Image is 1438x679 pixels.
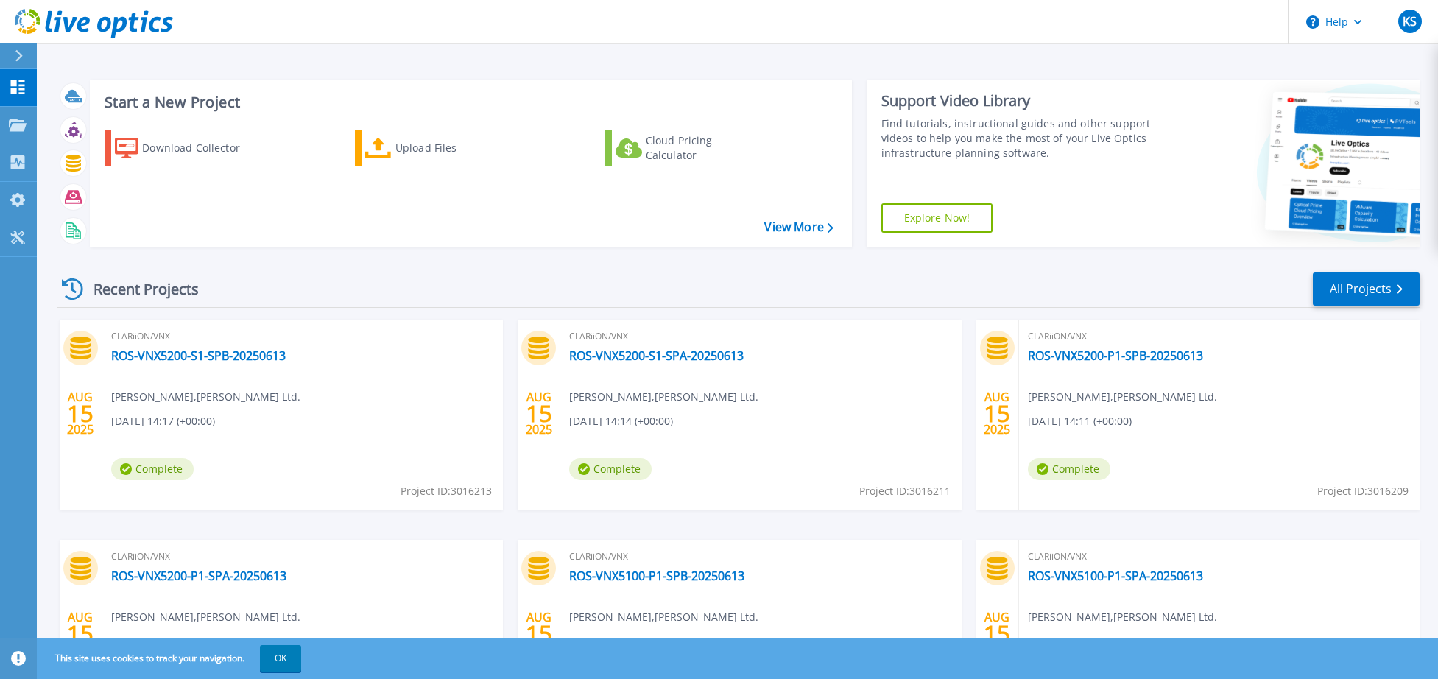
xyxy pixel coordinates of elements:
div: AUG 2025 [525,607,553,661]
a: ROS-VNX5200-S1-SPA-20250613 [569,348,744,363]
span: This site uses cookies to track your navigation. [40,645,301,672]
span: 15 [67,627,94,640]
span: [DATE] 14:06 (+00:00) [569,633,673,650]
a: Explore Now! [881,203,993,233]
a: ROS-VNX5200-P1-SPA-20250613 [111,569,286,583]
span: [PERSON_NAME] , [PERSON_NAME] Ltd. [569,609,758,625]
span: [PERSON_NAME] , [PERSON_NAME] Ltd. [1028,389,1217,405]
span: Project ID: 3016211 [859,483,951,499]
div: Support Video Library [881,91,1163,110]
span: Complete [569,458,652,480]
a: View More [764,220,833,234]
span: [DATE] 14:11 (+00:00) [1028,413,1132,429]
div: AUG 2025 [66,607,94,661]
span: CLARiiON/VNX [1028,328,1411,345]
a: ROS-VNX5200-S1-SPB-20250613 [111,348,286,363]
div: Upload Files [395,133,513,163]
span: Project ID: 3016213 [401,483,492,499]
span: [DATE] 14:14 (+00:00) [569,413,673,429]
div: Download Collector [142,133,260,163]
span: Project ID: 3016209 [1317,483,1409,499]
button: OK [260,645,301,672]
span: [PERSON_NAME] , [PERSON_NAME] Ltd. [111,389,300,405]
span: 15 [984,407,1010,420]
span: 15 [526,407,552,420]
a: ROS-VNX5100-P1-SPB-20250613 [569,569,744,583]
span: KS [1403,15,1417,27]
div: AUG 2025 [525,387,553,440]
div: Recent Projects [57,271,219,307]
span: [DATE] 14:09 (+00:00) [111,633,215,650]
span: CLARiiON/VNX [1028,549,1411,565]
span: [DATE] 14:17 (+00:00) [111,413,215,429]
span: 15 [67,407,94,420]
h3: Start a New Project [105,94,833,110]
span: CLARiiON/VNX [569,549,952,565]
span: Complete [111,458,194,480]
span: [DATE] 14:05 (+00:00) [1028,633,1132,650]
div: AUG 2025 [66,387,94,440]
div: AUG 2025 [983,607,1011,661]
span: CLARiiON/VNX [569,328,952,345]
div: Find tutorials, instructional guides and other support videos to help you make the most of your L... [881,116,1163,161]
div: Cloud Pricing Calculator [646,133,764,163]
span: Complete [1028,458,1110,480]
span: 15 [984,627,1010,640]
a: All Projects [1313,272,1420,306]
span: [PERSON_NAME] , [PERSON_NAME] Ltd. [569,389,758,405]
span: 15 [526,627,552,640]
a: ROS-VNX5100-P1-SPA-20250613 [1028,569,1203,583]
span: [PERSON_NAME] , [PERSON_NAME] Ltd. [111,609,300,625]
div: AUG 2025 [983,387,1011,440]
a: ROS-VNX5200-P1-SPB-20250613 [1028,348,1203,363]
span: CLARiiON/VNX [111,328,494,345]
a: Upload Files [355,130,519,166]
span: [PERSON_NAME] , [PERSON_NAME] Ltd. [1028,609,1217,625]
span: CLARiiON/VNX [111,549,494,565]
a: Download Collector [105,130,269,166]
a: Cloud Pricing Calculator [605,130,769,166]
